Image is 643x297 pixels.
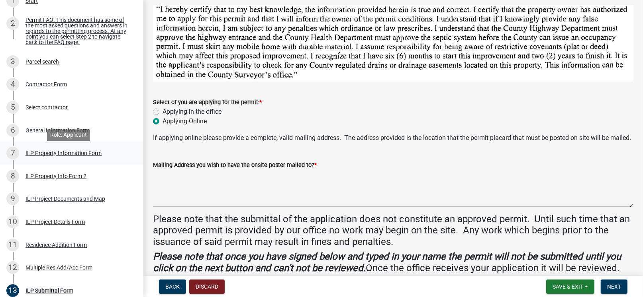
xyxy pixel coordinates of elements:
[25,82,67,87] div: Contractor Form
[153,133,633,143] p: If applying online please provide a complete, valid mailing address. The address provided is the ...
[6,17,19,30] div: 2
[153,100,262,105] label: Select of you are applying for the permit:
[6,192,19,205] div: 9
[6,239,19,251] div: 11
[165,283,180,290] span: Back
[6,101,19,114] div: 5
[607,283,621,290] span: Next
[6,78,19,91] div: 4
[25,219,85,225] div: ILP Project Details Form
[163,107,222,116] label: Applying in the office
[153,251,633,297] h4: Once the office receives your application it will be reviewed. Approval may may take up to five (...
[6,147,19,159] div: 7
[159,280,186,294] button: Back
[153,163,317,168] label: Mailing Address you wish to have the onsite poster mailed to?
[25,105,68,110] div: Select contractor
[25,128,90,133] div: General Information Form
[6,261,19,274] div: 12
[25,59,59,64] div: Parcel search
[601,280,627,294] button: Next
[6,170,19,182] div: 8
[546,280,594,294] button: Save & Exit
[47,129,90,141] div: Role: Applicant
[553,283,583,290] span: Save & Exit
[25,17,131,45] div: Permit FAQ. This document has some of the most asked questions and answers in regards to the perm...
[6,124,19,137] div: 6
[6,55,19,68] div: 3
[25,173,86,179] div: ILP Property Info Form 2
[153,214,633,248] h4: Please note that the submittal of the application does not constitute an approved permit. Until s...
[25,196,105,202] div: ILP Project Documents and Map
[189,280,225,294] button: Discard
[25,265,92,270] div: Multiple Res Add/Acc Form
[25,242,87,248] div: Residence Addition Form
[6,215,19,228] div: 10
[153,5,633,82] img: ILP_Certification_Statement_28b1ac9d-b4e3-4867-b647-4d3cc7147dbf.png
[25,288,73,293] div: ILP Submittal Form
[25,150,102,156] div: ILP Property Information Form
[6,284,19,297] div: 13
[163,116,207,126] label: Applying Online
[153,251,621,274] strong: Please note that once you have signed below and typed in your name the permit will not be submitt...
